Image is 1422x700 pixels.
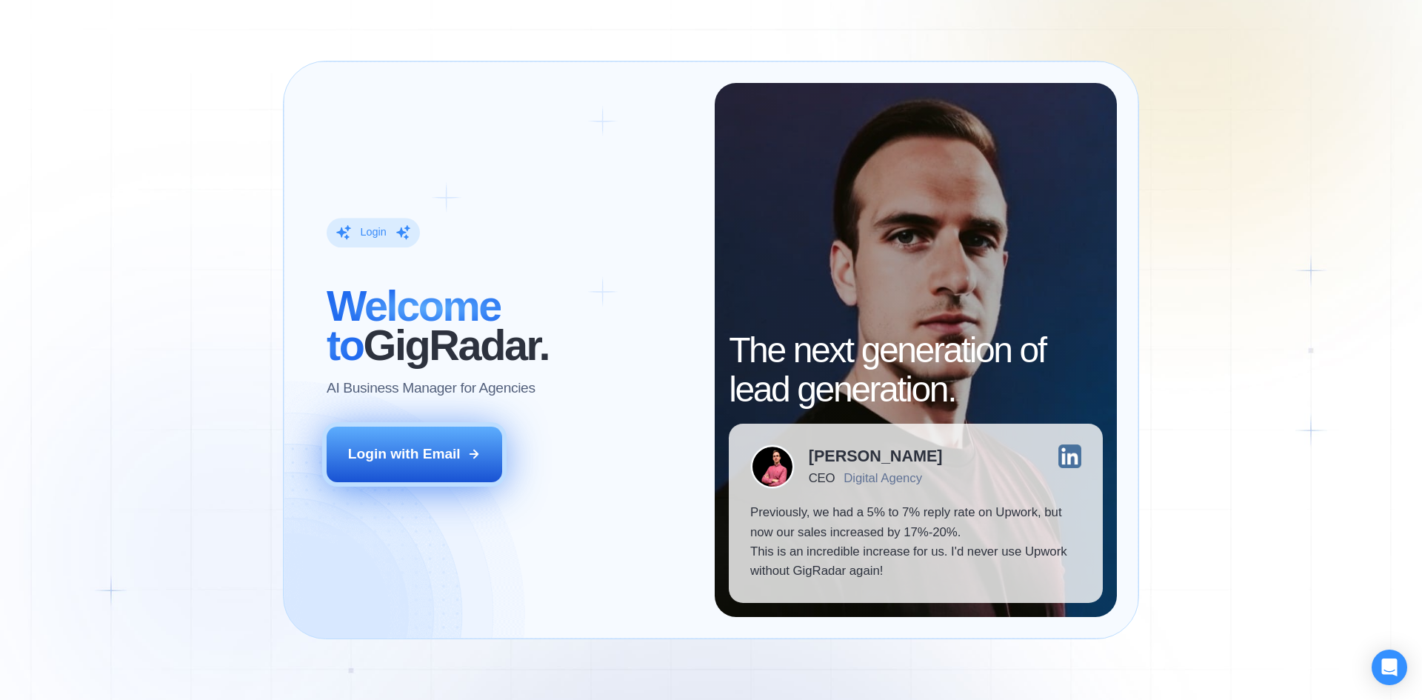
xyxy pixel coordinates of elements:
div: Open Intercom Messenger [1372,650,1407,685]
div: Login [360,226,386,240]
h2: ‍ GigRadar. [327,287,693,365]
div: Login with Email [348,444,461,464]
p: Previously, we had a 5% to 7% reply rate on Upwork, but now our sales increased by 17%-20%. This ... [750,503,1081,581]
div: CEO [809,471,835,485]
p: AI Business Manager for Agencies [327,379,535,399]
button: Login with Email [327,427,503,481]
span: Welcome to [327,282,501,369]
h2: The next generation of lead generation. [729,331,1103,410]
div: Digital Agency [844,471,922,485]
div: [PERSON_NAME] [809,448,943,464]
